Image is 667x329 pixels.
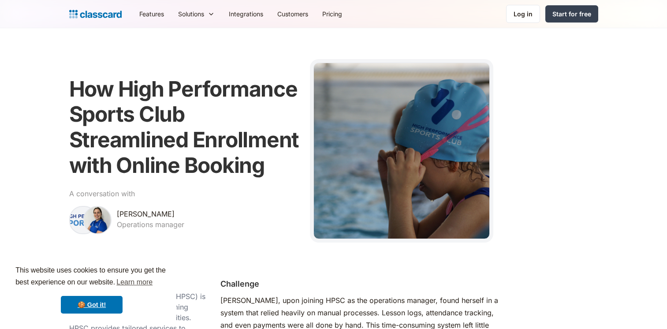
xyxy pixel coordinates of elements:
[222,4,270,24] a: Integrations
[132,4,171,24] a: Features
[69,8,122,20] a: home
[220,278,259,290] h2: Challenge
[15,265,168,289] span: This website uses cookies to ensure you get the best experience on our website.
[545,5,598,22] a: Start for free
[171,4,222,24] div: Solutions
[514,9,533,19] div: Log in
[552,9,591,19] div: Start for free
[115,276,154,289] a: learn more about cookies
[117,219,184,230] div: Operations manager
[270,4,315,24] a: Customers
[178,9,204,19] div: Solutions
[315,4,349,24] a: Pricing
[69,188,135,199] div: A conversation with
[69,76,299,178] h1: How High Performance Sports Club Streamlined Enrollment with Online Booking
[61,296,123,314] a: dismiss cookie message
[7,257,176,322] div: cookieconsent
[506,5,540,23] a: Log in
[117,209,175,219] div: [PERSON_NAME]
